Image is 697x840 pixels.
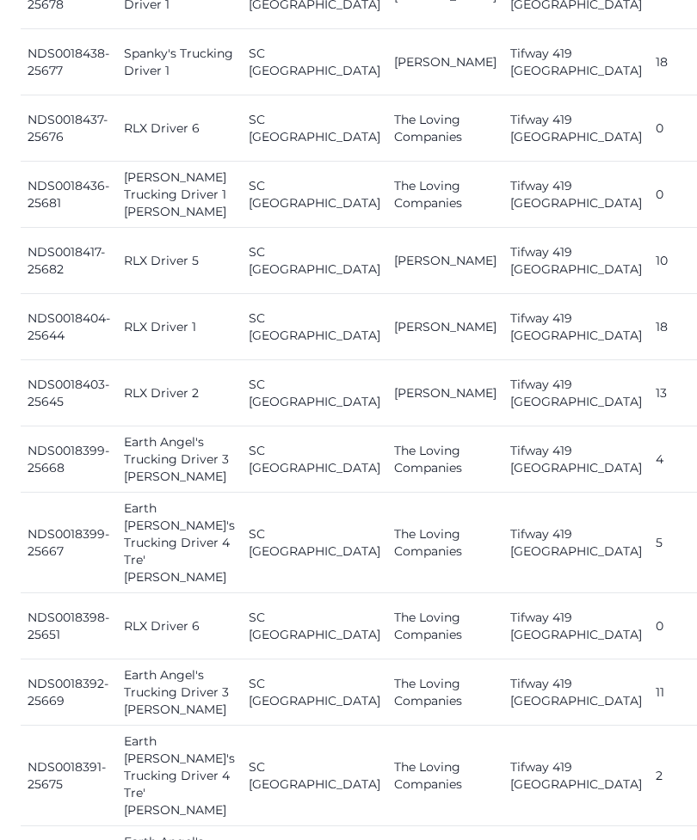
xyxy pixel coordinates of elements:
td: Earth Angel's Trucking Driver 3 [PERSON_NAME] [117,427,242,494]
td: Earth [PERSON_NAME]'s Trucking Driver 4 Tre' [PERSON_NAME] [117,727,242,827]
td: NDS0018417-25682 [21,229,117,295]
td: SC [GEOGRAPHIC_DATA] [242,229,387,295]
td: [PERSON_NAME] [387,295,503,361]
td: Tifway 419 [GEOGRAPHIC_DATA] [503,361,649,427]
td: NDS0018403-25645 [21,361,117,427]
td: RLX Driver 6 [117,594,242,660]
td: NDS0018398-25651 [21,594,117,660]
td: NDS0018436-25681 [21,162,117,229]
td: SC [GEOGRAPHIC_DATA] [242,727,387,827]
td: SC [GEOGRAPHIC_DATA] [242,427,387,494]
td: NDS0018404-25644 [21,295,117,361]
td: [PERSON_NAME] [387,30,503,96]
td: SC [GEOGRAPHIC_DATA] [242,594,387,660]
td: The Loving Companies [387,494,503,594]
td: Spanky's Trucking Driver 1 [117,30,242,96]
td: SC [GEOGRAPHIC_DATA] [242,30,387,96]
td: NDS0018391-25675 [21,727,117,827]
td: Tifway 419 [GEOGRAPHIC_DATA] [503,30,649,96]
td: Tifway 419 [GEOGRAPHIC_DATA] [503,229,649,295]
td: Tifway 419 [GEOGRAPHIC_DATA] [503,295,649,361]
td: NDS0018399-25668 [21,427,117,494]
td: The Loving Companies [387,727,503,827]
td: Tifway 419 [GEOGRAPHIC_DATA] [503,494,649,594]
td: NDS0018399-25667 [21,494,117,594]
td: [PERSON_NAME] Trucking Driver 1 [PERSON_NAME] [117,162,242,229]
td: RLX Driver 6 [117,96,242,162]
td: RLX Driver 2 [117,361,242,427]
td: NDS0018438-25677 [21,30,117,96]
td: Earth [PERSON_NAME]'s Trucking Driver 4 Tre' [PERSON_NAME] [117,494,242,594]
td: SC [GEOGRAPHIC_DATA] [242,660,387,727]
td: Tifway 419 [GEOGRAPHIC_DATA] [503,162,649,229]
td: NDS0018437-25676 [21,96,117,162]
td: Tifway 419 [GEOGRAPHIC_DATA] [503,660,649,727]
td: RLX Driver 1 [117,295,242,361]
td: Tifway 419 [GEOGRAPHIC_DATA] [503,727,649,827]
td: SC [GEOGRAPHIC_DATA] [242,494,387,594]
td: The Loving Companies [387,594,503,660]
td: [PERSON_NAME] [387,229,503,295]
td: NDS0018392-25669 [21,660,117,727]
td: SC [GEOGRAPHIC_DATA] [242,96,387,162]
td: Tifway 419 [GEOGRAPHIC_DATA] [503,96,649,162]
td: RLX Driver 5 [117,229,242,295]
td: The Loving Companies [387,427,503,494]
td: The Loving Companies [387,96,503,162]
td: SC [GEOGRAPHIC_DATA] [242,295,387,361]
td: [PERSON_NAME] [387,361,503,427]
td: Earth Angel's Trucking Driver 3 [PERSON_NAME] [117,660,242,727]
td: SC [GEOGRAPHIC_DATA] [242,162,387,229]
td: Tifway 419 [GEOGRAPHIC_DATA] [503,427,649,494]
td: SC [GEOGRAPHIC_DATA] [242,361,387,427]
td: Tifway 419 [GEOGRAPHIC_DATA] [503,594,649,660]
td: The Loving Companies [387,162,503,229]
td: The Loving Companies [387,660,503,727]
